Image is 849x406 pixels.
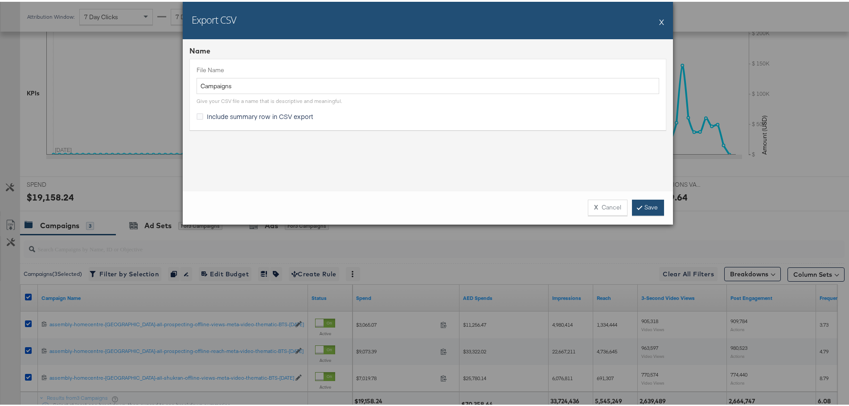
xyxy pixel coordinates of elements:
strong: X [594,201,598,210]
div: Name [189,44,666,54]
label: File Name [197,64,659,73]
span: Include summary row in CSV export [207,110,313,119]
button: XCancel [588,198,628,214]
div: Give your CSV file a name that is descriptive and meaningful. [197,96,342,103]
button: X [659,11,664,29]
a: Save [632,198,664,214]
h2: Export CSV [192,11,236,25]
